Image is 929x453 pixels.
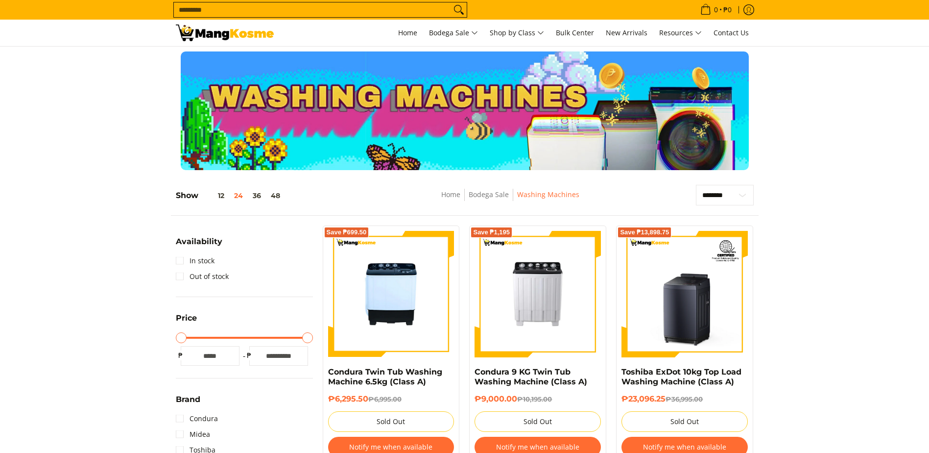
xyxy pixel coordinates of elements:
[606,28,647,37] span: New Arrivals
[697,4,735,15] span: •
[176,238,222,246] span: Availability
[714,28,749,37] span: Contact Us
[176,191,285,201] h5: Show
[654,20,707,46] a: Resources
[659,27,702,39] span: Resources
[198,192,229,200] button: 12
[722,6,733,13] span: ₱0
[620,229,669,235] span: Save ₱13,898.75
[328,367,442,386] a: Condura Twin Tub Washing Machine 6.5kg (Class A)
[475,411,601,432] button: Sold Out
[176,314,197,322] span: Price
[176,351,186,360] span: ₱
[176,314,197,329] summary: Open
[475,231,601,357] img: Condura 9 KG Twin Tub Washing Machine (Class A)
[556,28,594,37] span: Bulk Center
[176,269,229,284] a: Out of stock
[266,192,285,200] button: 48
[490,27,544,39] span: Shop by Class
[475,394,601,404] h6: ₱9,000.00
[485,20,549,46] a: Shop by Class
[601,20,652,46] a: New Arrivals
[328,411,454,432] button: Sold Out
[229,192,248,200] button: 24
[621,394,748,404] h6: ₱23,096.25
[424,20,483,46] a: Bodega Sale
[176,25,274,41] img: Washing Machines l Mang Kosme: Home Appliances Warehouse Sale Partner | Page 2
[370,189,650,211] nav: Breadcrumbs
[398,28,417,37] span: Home
[517,395,552,403] del: ₱10,195.00
[368,395,402,403] del: ₱6,995.00
[709,20,754,46] a: Contact Us
[176,396,200,403] span: Brand
[176,253,214,269] a: In stock
[451,2,467,17] button: Search
[473,229,510,235] span: Save ₱1,195
[469,190,509,199] a: Bodega Sale
[328,231,454,357] img: Condura Twin Tub Washing Machine 6.5kg (Class A)
[284,20,754,46] nav: Main Menu
[248,192,266,200] button: 36
[551,20,599,46] a: Bulk Center
[621,367,741,386] a: Toshiba ExDot 10kg Top Load Washing Machine (Class A)
[176,396,200,411] summary: Open
[713,6,719,13] span: 0
[621,411,748,432] button: Sold Out
[475,367,587,386] a: Condura 9 KG Twin Tub Washing Machine (Class A)
[517,190,579,199] a: Washing Machines
[176,238,222,253] summary: Open
[393,20,422,46] a: Home
[327,229,367,235] span: Save ₱699.50
[176,411,218,427] a: Condura
[176,427,210,442] a: Midea
[328,394,454,404] h6: ₱6,295.50
[429,27,478,39] span: Bodega Sale
[666,395,703,403] del: ₱36,995.00
[244,351,254,360] span: ₱
[621,231,748,357] img: Toshiba ExDot 10kg Top Load Washing Machine (Class A)
[441,190,460,199] a: Home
